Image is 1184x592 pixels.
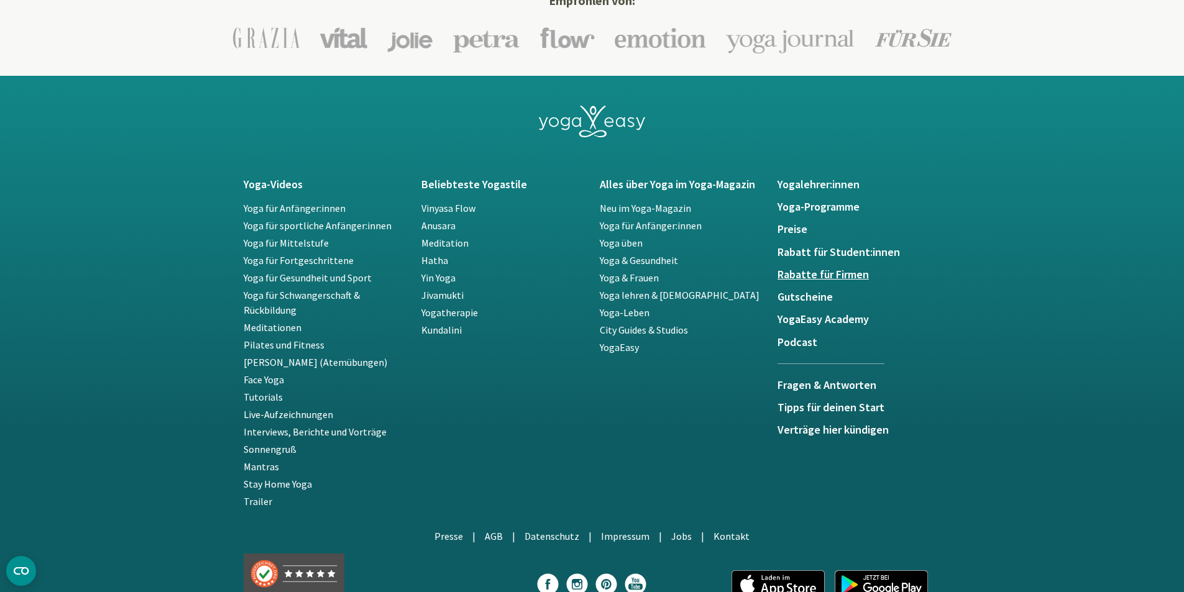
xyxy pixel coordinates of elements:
[601,530,649,542] a: Impressum
[485,530,503,542] a: AGB
[600,254,678,266] a: Yoga & Gesundheit
[600,324,688,336] a: City Guides & Studios
[244,237,329,249] a: Yoga für Mittelstufe
[244,321,301,334] a: Meditationen
[319,27,367,48] img: Vital Logo
[671,530,692,542] a: Jobs
[600,202,691,214] a: Neu im Yoga-Magazin
[875,29,952,47] img: Für Sie Logo
[615,27,706,48] img: Emotion Logo
[244,391,283,403] a: Tutorials
[600,289,760,301] a: Yoga lehren & [DEMOGRAPHIC_DATA]
[589,529,592,544] li: |
[659,529,662,544] li: |
[244,373,284,386] a: Face Yoga
[244,339,324,351] a: Pilates und Fitness
[778,336,941,348] a: Podcast
[244,219,392,232] a: Yoga für sportliche Anfänger:innen
[600,237,643,249] a: Yoga üben
[778,246,941,258] a: Rabatt für Student:innen
[778,201,941,213] a: Yoga-Programme
[421,306,478,319] a: Yogatherapie
[714,530,750,542] a: Kontakt
[421,254,448,266] a: Hatha
[778,268,941,281] a: Rabatte für Firmen
[244,495,272,508] a: Trailer
[421,271,456,284] a: Yin Yoga
[421,178,585,191] a: Beliebteste Yogastile
[434,530,463,542] a: Presse
[421,202,475,214] a: Vinyasa Flow
[472,529,475,544] li: |
[244,289,360,316] a: Yoga für Schwangerschaft & Rückbildung
[387,24,433,52] img: Jolie Logo
[600,178,763,191] a: Alles über Yoga im Yoga-Magazin
[540,27,595,48] img: Flow Logo
[244,408,333,421] a: Live-Aufzeichnungen
[244,443,296,455] a: Sonnengruß
[600,219,702,232] a: Yoga für Anfänger:innen
[778,379,884,391] h5: Fragen & Antworten
[726,22,855,53] img: Yoga-Journal Logo
[421,324,462,336] a: Kundalini
[600,341,639,353] a: YogaEasy
[600,271,659,284] a: Yoga & Frauen
[244,202,346,214] a: Yoga für Anfänger:innen
[778,313,941,326] a: YogaEasy Academy
[233,27,300,48] img: Grazia Logo
[244,356,387,368] a: [PERSON_NAME] (Atemübungen)
[244,254,354,266] a: Yoga für Fortgeschrittene
[778,291,941,303] a: Gutscheine
[244,426,387,438] a: Interviews, Berichte und Vorträge
[778,223,941,235] a: Preise
[244,478,312,490] a: Stay Home Yoga
[512,529,515,544] li: |
[778,363,884,401] a: Fragen & Antworten
[244,178,407,191] a: Yoga-Videos
[778,401,941,414] a: Tipps für deinen Start
[778,424,941,436] a: Verträge hier kündigen
[778,178,941,191] a: Yogalehrer:innen
[452,23,520,53] img: Petra Logo
[421,237,469,249] a: Meditation
[421,289,464,301] a: Jivamukti
[6,556,36,586] button: CMP-Widget öffnen
[244,460,279,473] a: Mantras
[701,529,704,544] li: |
[421,219,456,232] a: Anusara
[525,530,579,542] a: Datenschutz
[600,306,649,319] a: Yoga-Leben
[244,271,372,284] a: Yoga für Gesundheit und Sport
